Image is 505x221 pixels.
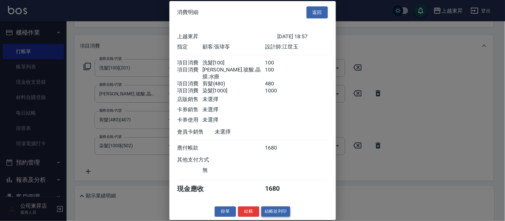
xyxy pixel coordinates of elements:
[202,44,265,51] div: 顧客: 張瑋苓
[265,80,290,87] div: 480
[202,117,265,124] div: 未選擇
[261,206,290,217] button: 結帳並列印
[177,59,202,66] div: 項目消費
[238,206,259,217] button: 結帳
[265,44,328,51] div: 設計師: 江世玉
[278,33,328,40] div: [DATE] 18:57
[202,106,265,113] div: 未選擇
[265,87,290,94] div: 1000
[177,117,202,124] div: 卡券使用
[265,184,290,193] div: 1680
[265,59,290,66] div: 100
[177,9,199,16] span: 消費明細
[215,129,278,136] div: 未選擇
[177,66,202,80] div: 項目消費
[177,106,202,113] div: 卡券銷售
[177,33,278,40] div: 上越東昇
[177,87,202,94] div: 項目消費
[202,96,265,103] div: 未選擇
[215,206,236,217] button: 掛單
[177,80,202,87] div: 項目消費
[177,184,215,193] div: 現金應收
[202,87,265,94] div: 染髮[1000]
[307,6,328,19] button: 返回
[177,145,202,152] div: 應付帳款
[265,145,290,152] div: 1680
[202,66,265,80] div: [PERSON_NAME].玻酸.晶膜.水療
[202,167,265,174] div: 無
[265,66,290,80] div: 100
[177,129,215,136] div: 會員卡銷售
[202,80,265,87] div: 剪髮(480)
[202,59,265,66] div: 洗髮[100]
[177,96,202,103] div: 店販銷售
[177,157,228,164] div: 其他支付方式
[177,44,202,51] div: 指定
